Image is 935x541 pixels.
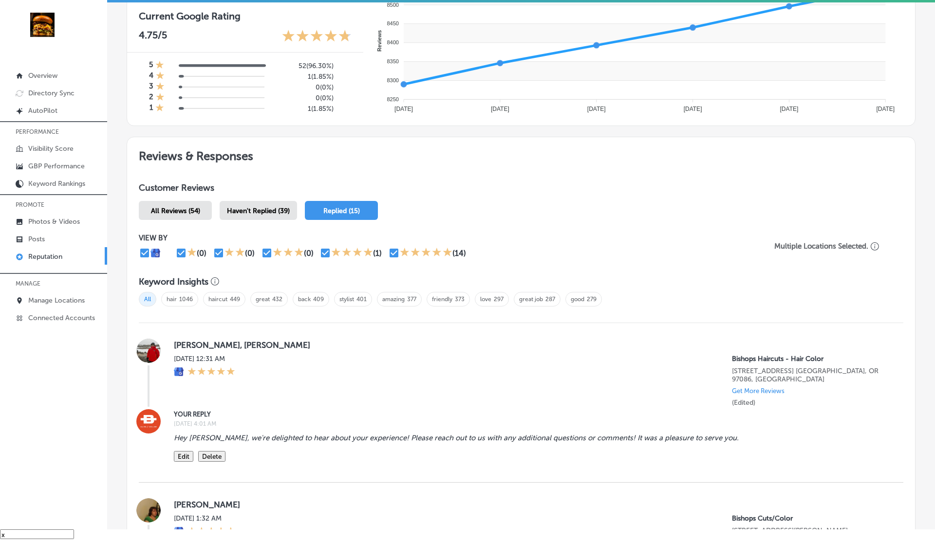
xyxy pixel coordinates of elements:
[394,106,413,112] tspan: [DATE]
[732,398,755,407] label: (Edited)
[313,296,324,303] a: 409
[28,217,80,226] p: Photos & Videos
[491,106,509,112] tspan: [DATE]
[339,296,354,303] a: stylist
[149,82,153,92] h4: 3
[356,296,367,303] a: 401
[28,296,85,305] p: Manage Locations
[272,83,334,91] h5: 0 ( 0% )
[208,296,227,303] a: haircut
[407,296,416,303] a: 377
[331,247,373,259] div: 4 Stars
[28,252,62,261] p: Reputation
[732,355,888,363] p: Bishops Haircuts - Hair Color
[494,296,504,303] a: 297
[304,249,314,258] div: (0)
[28,107,57,115] p: AutoPilot
[230,296,240,303] a: 449
[387,2,399,8] tspan: 8500
[28,89,75,97] p: Directory Sync
[571,296,584,303] a: good
[156,82,165,92] div: 1 Star
[224,247,245,259] div: 2 Stars
[174,514,235,523] label: [DATE] 1:32 AM
[373,249,382,258] div: (1)
[732,514,888,523] p: Bishops Cuts/Color
[432,296,452,303] a: friendly
[174,451,193,462] button: Edit
[151,207,200,215] span: All Reviews (54)
[452,249,466,258] div: (14)
[174,433,782,442] blockquote: Hey [PERSON_NAME], we're delighted to hear about your experience! Please reach out to us with any...
[387,20,399,26] tspan: 8450
[198,451,225,462] button: Delete
[387,58,399,64] tspan: 8350
[774,242,868,251] p: Multiple Locations Selected.
[174,500,888,509] label: [PERSON_NAME]
[149,71,153,82] h4: 4
[155,103,164,114] div: 1 Star
[245,249,255,258] div: (0)
[323,207,360,215] span: Replied (15)
[28,314,95,322] p: Connected Accounts
[587,106,606,112] tspan: [DATE]
[127,137,915,171] h2: Reviews & Responses
[167,296,177,303] a: hair
[282,29,352,44] div: 4.75 Stars
[174,355,235,363] label: [DATE] 12:31 AM
[28,144,74,153] p: Visibility Score
[272,72,334,81] h5: 1 ( 1.85% )
[174,340,888,350] label: [PERSON_NAME], [PERSON_NAME]
[387,77,399,83] tspan: 8300
[545,296,555,303] a: 287
[400,247,452,259] div: 5 Stars
[28,180,85,188] p: Keyword Rankings
[387,39,399,45] tspan: 8400
[174,411,888,418] label: YOUR REPLY
[139,292,156,307] span: All
[877,106,895,112] tspan: [DATE]
[150,103,153,114] h4: 1
[519,296,543,303] a: great job
[273,247,304,259] div: 3 Stars
[28,72,57,80] p: Overview
[149,60,153,71] h4: 5
[684,106,702,112] tspan: [DATE]
[382,296,405,303] a: amazing
[149,92,153,103] h4: 2
[136,409,161,433] img: Image
[732,387,785,395] p: Get More Reviews
[139,276,208,287] h3: Keyword Insights
[174,420,888,427] label: [DATE] 4:01 AM
[455,296,465,303] a: 373
[179,296,193,303] a: 1046
[139,234,750,242] p: VIEW BY
[298,296,311,303] a: back
[272,94,334,102] h5: 0 ( 0% )
[187,526,235,537] div: 5 Stars
[187,247,197,259] div: 1 Star
[732,367,888,383] p: 15731 SE HAPPY VALLEY TOWN CENTER DR.
[28,162,85,170] p: GBP Performance
[139,29,167,44] p: 4.75 /5
[480,296,491,303] a: love
[16,13,69,37] img: 236f6248-51d4-441f-81ca-bd39460844ec278044108_140003795218032_8071878743168997487_n.jpg
[156,92,165,103] div: 1 Star
[272,62,334,70] h5: 52 ( 96.30% )
[256,296,270,303] a: great
[139,10,352,22] h3: Current Google Rating
[155,60,164,71] div: 1 Star
[272,105,334,113] h5: 1 ( 1.85% )
[139,182,903,197] h1: Customer Reviews
[187,367,235,378] div: 5 Stars
[28,235,45,243] p: Posts
[227,207,290,215] span: Haven't Replied (39)
[156,71,165,82] div: 1 Star
[587,296,597,303] a: 279
[780,106,799,112] tspan: [DATE]
[272,296,282,303] a: 432
[197,249,206,258] div: (0)
[377,30,383,52] text: Reviews
[387,96,399,102] tspan: 8250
